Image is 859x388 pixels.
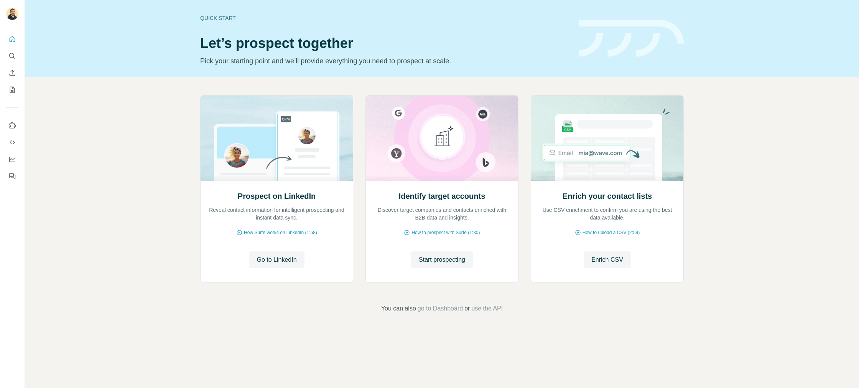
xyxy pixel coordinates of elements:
[200,14,570,22] div: Quick start
[6,49,18,63] button: Search
[374,206,510,221] p: Discover target companies and contacts enriched with B2B data and insights.
[6,152,18,166] button: Dashboard
[200,36,570,51] h1: Let’s prospect together
[419,255,465,264] span: Start prospecting
[200,96,353,181] img: Prospect on LinkedIn
[365,96,518,181] img: Identify target accounts
[6,119,18,132] button: Use Surfe on LinkedIn
[418,304,463,313] button: go to Dashboard
[6,83,18,97] button: My lists
[6,169,18,183] button: Feedback
[6,66,18,80] button: Enrich CSV
[244,229,317,236] span: How Surfe works on LinkedIn (1:58)
[539,206,676,221] p: Use CSV enrichment to confirm you are using the best data available.
[471,304,503,313] button: use the API
[531,96,684,181] img: Enrich your contact lists
[563,191,652,201] h2: Enrich your contact lists
[257,255,296,264] span: Go to LinkedIn
[411,229,480,236] span: How to prospect with Surfe (1:30)
[464,304,470,313] span: or
[200,56,570,66] p: Pick your starting point and we’ll provide everything you need to prospect at scale.
[579,20,684,57] img: banner
[584,251,631,268] button: Enrich CSV
[6,8,18,20] img: Avatar
[6,135,18,149] button: Use Surfe API
[411,251,473,268] button: Start prospecting
[381,304,416,313] span: You can also
[6,32,18,46] button: Quick start
[238,191,316,201] h2: Prospect on LinkedIn
[249,251,304,268] button: Go to LinkedIn
[591,255,623,264] span: Enrich CSV
[583,229,640,236] span: How to upload a CSV (2:59)
[208,206,345,221] p: Reveal contact information for intelligent prospecting and instant data sync.
[399,191,485,201] h2: Identify target accounts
